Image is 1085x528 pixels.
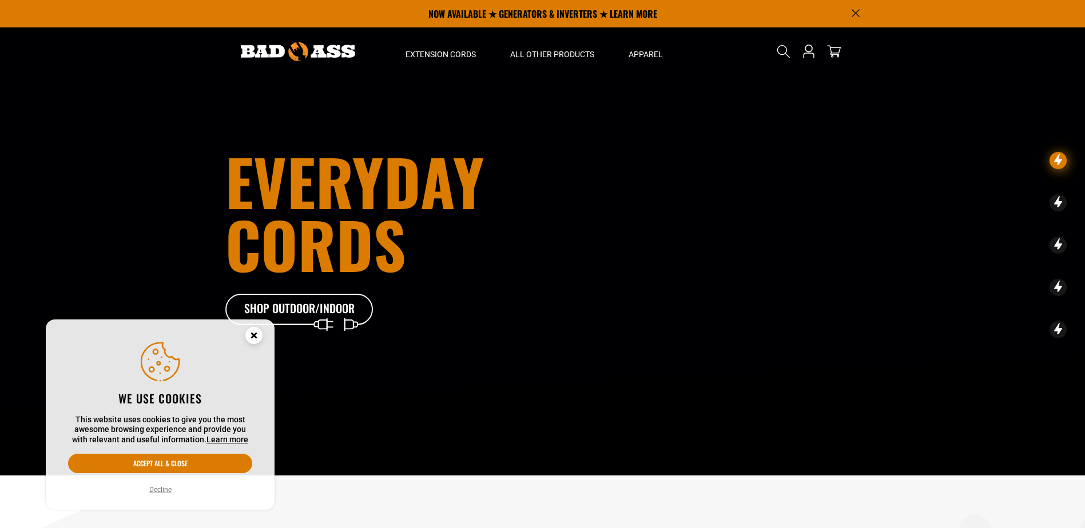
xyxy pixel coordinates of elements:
[629,49,663,59] span: Apparel
[510,49,594,59] span: All Other Products
[68,454,252,473] button: Accept all & close
[774,42,793,61] summary: Search
[68,415,252,445] p: This website uses cookies to give you the most awesome browsing experience and provide you with r...
[46,319,275,510] aside: Cookie Consent
[225,150,606,275] h1: Everyday cords
[493,27,611,75] summary: All Other Products
[241,42,355,61] img: Bad Ass Extension Cords
[406,49,476,59] span: Extension Cords
[206,435,248,444] a: Learn more
[388,27,493,75] summary: Extension Cords
[68,391,252,406] h2: We use cookies
[146,484,175,495] button: Decline
[611,27,680,75] summary: Apparel
[225,294,374,326] a: Shop Outdoor/Indoor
